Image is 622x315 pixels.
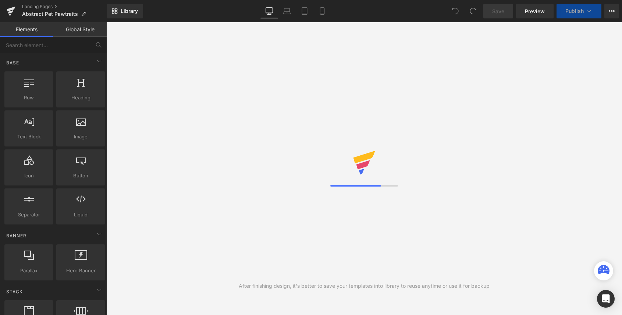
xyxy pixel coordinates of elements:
span: Image [58,133,103,141]
a: Laptop [278,4,296,18]
div: After finishing design, it's better to save your templates into library to reuse anytime or use i... [239,282,490,290]
span: Separator [7,211,51,219]
span: Abstract Pet Pawtraits [22,11,78,17]
a: Mobile [313,4,331,18]
span: Heading [58,94,103,102]
button: Publish [557,4,601,18]
div: Open Intercom Messenger [597,290,615,308]
a: Global Style [53,22,107,37]
span: Base [6,59,20,66]
a: Desktop [260,4,278,18]
button: Redo [466,4,480,18]
span: Liquid [58,211,103,219]
span: Stack [6,288,24,295]
span: Save [492,7,504,15]
a: Preview [516,4,554,18]
a: New Library [107,4,143,18]
button: Undo [448,4,463,18]
span: Library [121,8,138,14]
span: Hero Banner [58,267,103,275]
span: Row [7,94,51,102]
button: More [604,4,619,18]
span: Preview [525,7,545,15]
a: Tablet [296,4,313,18]
span: Icon [7,172,51,180]
span: Banner [6,232,27,239]
span: Button [58,172,103,180]
span: Text Block [7,133,51,141]
span: Publish [565,8,584,14]
a: Landing Pages [22,4,107,10]
span: Parallax [7,267,51,275]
